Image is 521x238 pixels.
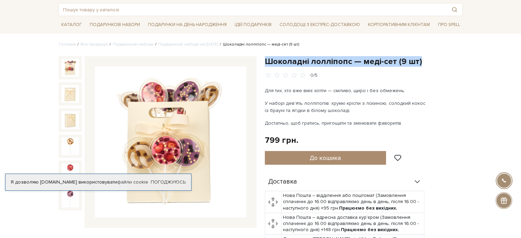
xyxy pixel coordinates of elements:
[447,3,462,16] button: Пошук товару у каталозі
[265,56,463,67] h1: Шоколадні лолліпопс — меді-сет (9 шт)
[59,42,76,47] a: Головна
[310,154,341,162] span: До кошика
[268,179,297,185] span: Доставка
[87,20,143,30] a: Подарункові набори
[281,191,424,213] td: Нова Пошта – відділення або поштомат (Замовлення сплаченні до 16:00 відправляємо день в день, піс...
[265,120,425,127] p: Достатньо, щоб гратись, пригощати та змінювати фаворитів.
[145,20,230,30] a: Подарунки на День народження
[265,135,298,146] div: 799 грн.
[435,20,462,30] a: Про Spell
[59,3,447,16] input: Пошук товару у каталозі
[277,19,363,30] a: Солодощі з експрес-доставкою
[341,227,399,233] b: Працюємо без вихідних.
[265,151,386,165] button: До кошика
[61,137,79,155] img: Шоколадні лолліпопс — меді-сет (9 шт)
[61,59,79,77] img: Шоколадні лолліпопс — меді-сет (9 шт)
[265,87,425,94] p: Для тих, хто вже вміє хотіти — сміливо, щиро і без обмежень.
[218,41,299,48] li: Шоколадні лолліпопс — меді-сет (9 шт)
[61,111,79,129] img: Шоколадні лолліпопс — меді-сет (9 шт)
[339,205,397,211] b: Працюємо без вихідних.
[117,179,148,185] a: файли cookie
[61,190,79,208] img: Шоколадні лолліпопс — меді-сет (9 шт)
[151,179,186,185] a: Погоджуюсь
[59,20,85,30] a: Каталог
[61,85,79,103] img: Шоколадні лолліпопс — меді-сет (9 шт)
[365,20,433,30] a: Корпоративним клієнтам
[265,100,425,114] p: У наборі дев’ять лолліпопів: хрумкі кріспи з лохиною, солодкий кокос із брауні та ягідки в білому...
[158,42,218,47] a: Подарункові набори на [DATE]
[61,163,79,181] img: Шоколадні лолліпопс — меді-сет (9 шт)
[232,20,274,30] a: Ідеї подарунків
[5,179,191,185] div: Я дозволяю [DOMAIN_NAME] використовувати
[95,66,246,218] img: Шоколадні лолліпопс — меді-сет (9 шт)
[281,213,424,235] td: Нова Пошта – адресна доставка кур'єром (Замовлення сплаченні до 16:00 відправляємо день в день, п...
[113,42,153,47] a: Подарункові набори
[310,72,318,79] div: 0/5
[80,42,108,47] a: Вся продукція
